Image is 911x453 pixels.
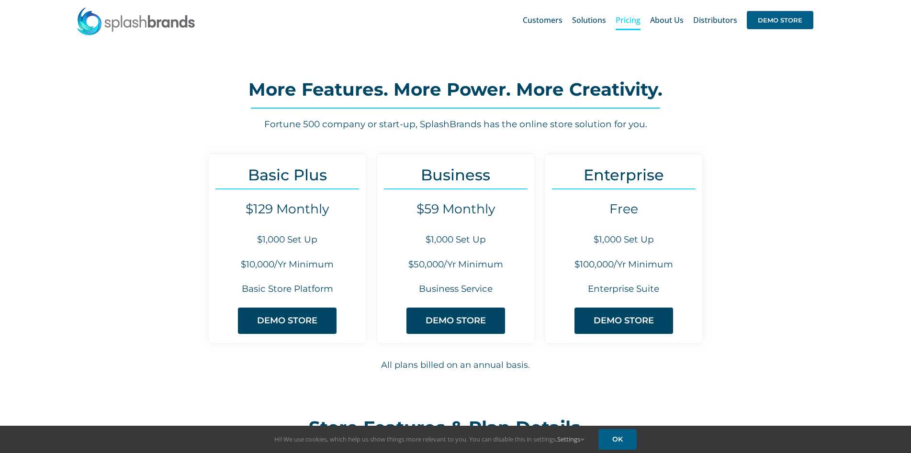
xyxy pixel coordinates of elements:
[309,418,603,437] h2: Store Features & Plan Details
[209,166,366,184] h3: Basic Plus
[650,16,684,24] span: About Us
[747,5,813,35] a: DEMO STORE
[377,258,534,271] h6: $50,000/Yr Minimum
[557,435,584,443] a: Settings
[616,16,641,24] span: Pricing
[257,316,317,326] span: DEMO STORE
[693,5,737,35] a: Distributors
[747,11,813,29] span: DEMO STORE
[121,359,791,372] h6: All plans billed on an annual basis.
[209,283,366,296] h6: Basic Store Platform
[238,308,337,334] a: DEMO STORE
[545,283,702,296] h6: Enterprise Suite
[377,201,534,217] h4: $59 Monthly
[209,258,366,271] h6: $10,000/Yr Minimum
[426,316,486,326] span: DEMO STORE
[545,258,702,271] h6: $100,000/Yr Minimum
[545,201,702,217] h4: Free
[545,166,702,184] h3: Enterprise
[572,16,606,24] span: Solutions
[120,118,790,131] h6: Fortune 500 company or start-up, SplashBrands has the online store solution for you.
[523,5,813,35] nav: Main Menu
[406,308,505,334] a: DEMO STORE
[523,16,562,24] span: Customers
[377,283,534,296] h6: Business Service
[120,80,790,99] h2: More Features. More Power. More Creativity.
[545,233,702,246] h6: $1,000 Set Up
[76,7,196,35] img: SplashBrands.com Logo
[523,5,562,35] a: Customers
[209,201,366,217] h4: $129 Monthly
[274,435,584,443] span: Hi! We use cookies, which help us show things more relevant to you. You can disable this in setti...
[209,233,366,246] h6: $1,000 Set Up
[574,308,673,334] a: DEMO STORE
[598,429,637,450] a: OK
[616,5,641,35] a: Pricing
[377,233,534,246] h6: $1,000 Set Up
[377,166,534,184] h3: Business
[594,316,654,326] span: DEMO STORE
[693,16,737,24] span: Distributors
